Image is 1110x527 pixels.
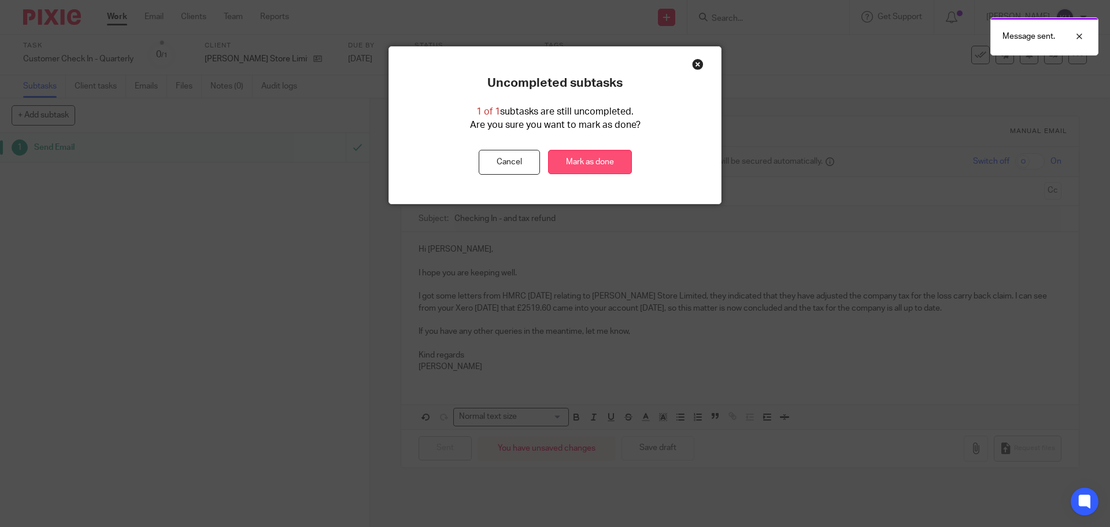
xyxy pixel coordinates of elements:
[1002,31,1055,42] p: Message sent.
[470,119,641,132] p: Are you sure you want to mark as done?
[692,58,704,70] div: Close this dialog window
[476,105,634,119] p: subtasks are still uncompleted.
[479,150,540,175] button: Cancel
[476,107,500,116] span: 1 of 1
[548,150,632,175] a: Mark as done
[487,76,623,91] p: Uncompleted subtasks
